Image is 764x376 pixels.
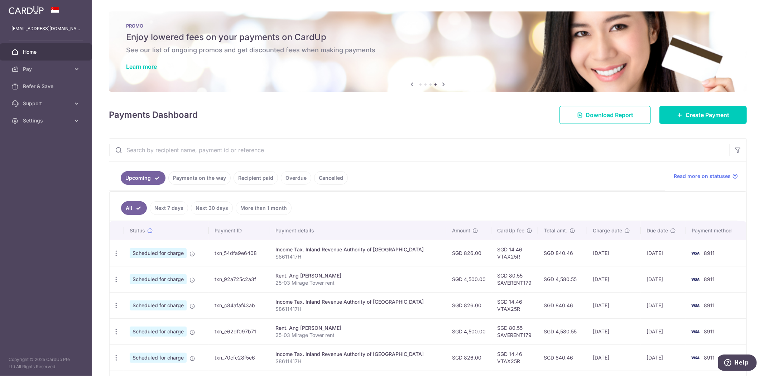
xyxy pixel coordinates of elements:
th: Payment method [686,221,746,240]
img: Bank Card [688,249,702,257]
a: Overdue [281,171,311,185]
span: Home [23,48,70,56]
span: CardUp fee [497,227,524,234]
td: txn_92a725c2a3f [209,266,270,292]
p: S8611417H [276,358,441,365]
td: [DATE] [641,266,686,292]
h5: Enjoy lowered fees on your payments on CardUp [126,32,730,43]
img: CardUp [9,6,44,14]
td: SGD 14.46 VTAX25R [491,240,538,266]
h6: See our list of ongoing promos and get discounted fees when making payments [126,46,730,54]
span: Support [23,100,70,107]
p: [EMAIL_ADDRESS][DOMAIN_NAME] [11,25,80,32]
th: Payment ID [209,221,270,240]
td: SGD 80.55 SAVERENT179 [491,266,538,292]
td: [DATE] [641,344,686,371]
img: Bank Card [688,327,702,336]
td: SGD 4,500.00 [446,318,491,344]
td: SGD 14.46 VTAX25R [491,344,538,371]
td: [DATE] [641,318,686,344]
span: Due date [647,227,668,234]
td: SGD 4,580.55 [538,318,587,344]
span: Settings [23,117,70,124]
td: txn_e62df097b71 [209,318,270,344]
span: Total amt. [544,227,567,234]
span: Charge date [593,227,622,234]
a: Learn more [126,63,157,70]
span: Read more on statuses [674,173,731,180]
span: Scheduled for charge [130,248,187,258]
span: 8911 [704,355,715,361]
a: Cancelled [314,171,348,185]
td: SGD 840.46 [538,240,587,266]
img: Latest Promos banner [109,11,747,92]
td: [DATE] [587,292,641,318]
a: Next 30 days [191,201,233,215]
span: Scheduled for charge [130,327,187,337]
td: SGD 826.00 [446,240,491,266]
th: Payment details [270,221,447,240]
span: 8911 [704,302,715,308]
td: SGD 4,580.55 [538,266,587,292]
td: SGD 14.46 VTAX25R [491,292,538,318]
span: Pay [23,66,70,73]
td: SGD 840.46 [538,292,587,318]
input: Search by recipient name, payment id or reference [109,139,729,162]
p: 25-03 Mirage Tower rent [276,279,441,286]
td: [DATE] [587,240,641,266]
td: SGD 826.00 [446,344,491,371]
div: Income Tax. Inland Revenue Authority of [GEOGRAPHIC_DATA] [276,351,441,358]
a: Next 7 days [150,201,188,215]
td: [DATE] [587,318,641,344]
td: txn_54dfa9e6408 [209,240,270,266]
td: SGD 80.55 SAVERENT179 [491,318,538,344]
span: 8911 [704,276,715,282]
td: SGD 4,500.00 [446,266,491,292]
div: Income Tax. Inland Revenue Authority of [GEOGRAPHIC_DATA] [276,246,441,253]
a: Upcoming [121,171,165,185]
img: Bank Card [688,301,702,310]
span: Download Report [586,111,633,119]
h4: Payments Dashboard [109,109,198,121]
div: Rent. Ang [PERSON_NAME] [276,324,441,332]
span: 8911 [704,250,715,256]
a: Create Payment [659,106,747,124]
td: [DATE] [587,266,641,292]
span: Create Payment [686,111,729,119]
a: All [121,201,147,215]
span: 8911 [704,328,715,334]
img: Bank Card [688,353,702,362]
a: More than 1 month [236,201,292,215]
a: Payments on the way [168,171,231,185]
span: Amount [452,227,470,234]
iframe: Opens a widget where you can find more information [718,355,757,372]
p: 25-03 Mirage Tower rent [276,332,441,339]
span: Status [130,227,145,234]
td: txn_70cfc28f5e6 [209,344,270,371]
td: SGD 826.00 [446,292,491,318]
td: [DATE] [641,292,686,318]
a: Read more on statuses [674,173,738,180]
span: Scheduled for charge [130,300,187,310]
a: Recipient paid [234,171,278,185]
p: PROMO [126,23,730,29]
img: Bank Card [688,275,702,284]
p: S8611417H [276,253,441,260]
div: Rent. Ang [PERSON_NAME] [276,272,441,279]
a: Download Report [559,106,651,124]
div: Income Tax. Inland Revenue Authority of [GEOGRAPHIC_DATA] [276,298,441,305]
td: [DATE] [587,344,641,371]
span: Scheduled for charge [130,353,187,363]
span: Refer & Save [23,83,70,90]
td: txn_c84afaf43ab [209,292,270,318]
td: [DATE] [641,240,686,266]
p: S8611417H [276,305,441,313]
td: SGD 840.46 [538,344,587,371]
span: Scheduled for charge [130,274,187,284]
